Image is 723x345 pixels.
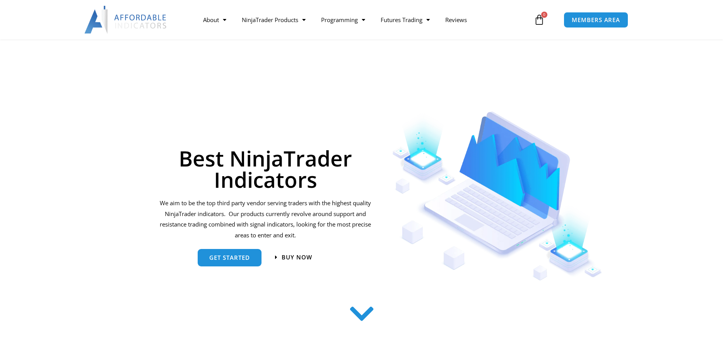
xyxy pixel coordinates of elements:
[313,11,373,29] a: Programming
[392,112,602,281] img: Indicators 1 | Affordable Indicators – NinjaTrader
[195,11,532,29] nav: Menu
[282,254,312,260] span: Buy now
[209,255,250,261] span: get started
[159,198,373,241] p: We aim to be the top third party vendor serving traders with the highest quality NinjaTrader indi...
[195,11,234,29] a: About
[234,11,313,29] a: NinjaTrader Products
[198,249,262,266] a: get started
[438,11,475,29] a: Reviews
[159,148,373,190] h1: Best NinjaTrader Indicators
[522,9,556,31] a: 0
[564,12,628,28] a: MEMBERS AREA
[541,12,547,18] span: 0
[572,17,620,23] span: MEMBERS AREA
[373,11,438,29] a: Futures Trading
[275,254,312,260] a: Buy now
[84,6,168,34] img: LogoAI | Affordable Indicators – NinjaTrader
